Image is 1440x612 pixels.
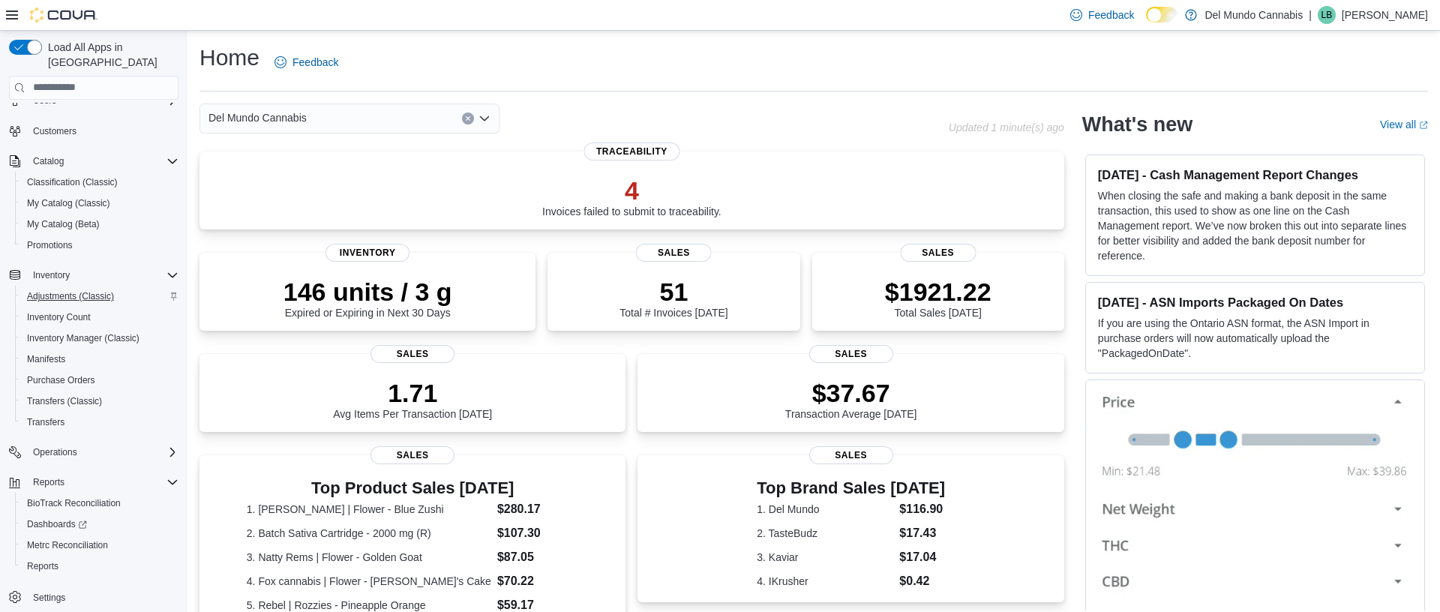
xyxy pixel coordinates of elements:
[27,374,95,386] span: Purchase Orders
[15,370,184,391] button: Purchase Orders
[15,493,184,514] button: BioTrack Reconciliation
[27,589,71,607] a: Settings
[21,494,178,512] span: BioTrack Reconciliation
[497,500,579,518] dd: $280.17
[542,175,721,205] p: 4
[900,244,976,262] span: Sales
[21,194,116,212] a: My Catalog (Classic)
[27,290,114,302] span: Adjustments (Classic)
[30,7,97,22] img: Cova
[21,371,178,389] span: Purchase Orders
[1419,121,1428,130] svg: External link
[27,353,65,365] span: Manifests
[15,286,184,307] button: Adjustments (Classic)
[21,173,124,191] a: Classification (Classic)
[21,215,178,233] span: My Catalog (Beta)
[1321,6,1333,24] span: LB
[1318,6,1336,24] div: Luis Baez
[27,443,83,461] button: Operations
[247,479,579,497] h3: Top Product Sales [DATE]
[619,277,727,319] div: Total # Invoices [DATE]
[247,502,491,517] dt: 1. [PERSON_NAME] | Flower - Blue Zushi
[33,269,70,281] span: Inventory
[21,536,178,554] span: Metrc Reconciliation
[33,476,64,488] span: Reports
[268,47,344,77] a: Feedback
[247,550,491,565] dt: 3. Natty Rems | Flower - Golden Goat
[1098,167,1412,182] h3: [DATE] - Cash Management Report Changes
[15,307,184,328] button: Inventory Count
[33,592,65,604] span: Settings
[757,479,945,497] h3: Top Brand Sales [DATE]
[899,524,945,542] dd: $17.43
[757,502,893,517] dt: 1. Del Mundo
[1146,7,1177,22] input: Dark Mode
[27,560,58,572] span: Reports
[27,122,82,140] a: Customers
[885,277,991,307] p: $1921.22
[21,329,178,347] span: Inventory Manager (Classic)
[27,121,178,140] span: Customers
[21,515,93,533] a: Dashboards
[809,446,893,464] span: Sales
[283,277,452,319] div: Expired or Expiring in Next 30 Days
[27,473,70,491] button: Reports
[497,572,579,590] dd: $70.22
[1098,188,1412,263] p: When closing the safe and making a bank deposit in the same transaction, this used to show as one...
[42,40,178,70] span: Load All Apps in [GEOGRAPHIC_DATA]
[247,526,491,541] dt: 2. Batch Sativa Cartridge - 2000 mg (R)
[27,518,87,530] span: Dashboards
[3,265,184,286] button: Inventory
[1098,316,1412,361] p: If you are using the Ontario ASN format, the ASN Import in purchase orders will now automatically...
[325,244,409,262] span: Inventory
[785,378,917,408] p: $37.67
[292,55,338,70] span: Feedback
[27,152,70,170] button: Catalog
[809,345,893,363] span: Sales
[619,277,727,307] p: 51
[333,378,492,420] div: Avg Items Per Transaction [DATE]
[27,473,178,491] span: Reports
[21,413,178,431] span: Transfers
[27,539,108,551] span: Metrc Reconciliation
[208,109,307,127] span: Del Mundo Cannabis
[15,391,184,412] button: Transfers (Classic)
[27,152,178,170] span: Catalog
[15,328,184,349] button: Inventory Manager (Classic)
[33,125,76,137] span: Customers
[899,500,945,518] dd: $116.90
[33,155,64,167] span: Catalog
[27,443,178,461] span: Operations
[21,287,178,305] span: Adjustments (Classic)
[27,311,91,323] span: Inventory Count
[1380,118,1428,130] a: View allExternal link
[757,550,893,565] dt: 3. Kaviar
[462,112,474,124] button: Clear input
[21,350,178,368] span: Manifests
[785,378,917,420] div: Transaction Average [DATE]
[3,120,184,142] button: Customers
[27,587,178,606] span: Settings
[27,497,121,509] span: BioTrack Reconciliation
[1088,7,1134,22] span: Feedback
[949,121,1064,133] p: Updated 1 minute(s) ago
[27,332,139,344] span: Inventory Manager (Classic)
[27,218,100,230] span: My Catalog (Beta)
[21,413,70,431] a: Transfers
[27,395,102,407] span: Transfers (Classic)
[15,172,184,193] button: Classification (Classic)
[27,197,110,209] span: My Catalog (Classic)
[283,277,452,307] p: 146 units / 3 g
[3,442,184,463] button: Operations
[21,236,178,254] span: Promotions
[15,214,184,235] button: My Catalog (Beta)
[1342,6,1428,24] p: [PERSON_NAME]
[333,378,492,408] p: 1.71
[1204,6,1303,24] p: Del Mundo Cannabis
[21,287,120,305] a: Adjustments (Classic)
[33,446,77,458] span: Operations
[584,142,679,160] span: Traceability
[27,239,73,251] span: Promotions
[21,215,106,233] a: My Catalog (Beta)
[21,236,79,254] a: Promotions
